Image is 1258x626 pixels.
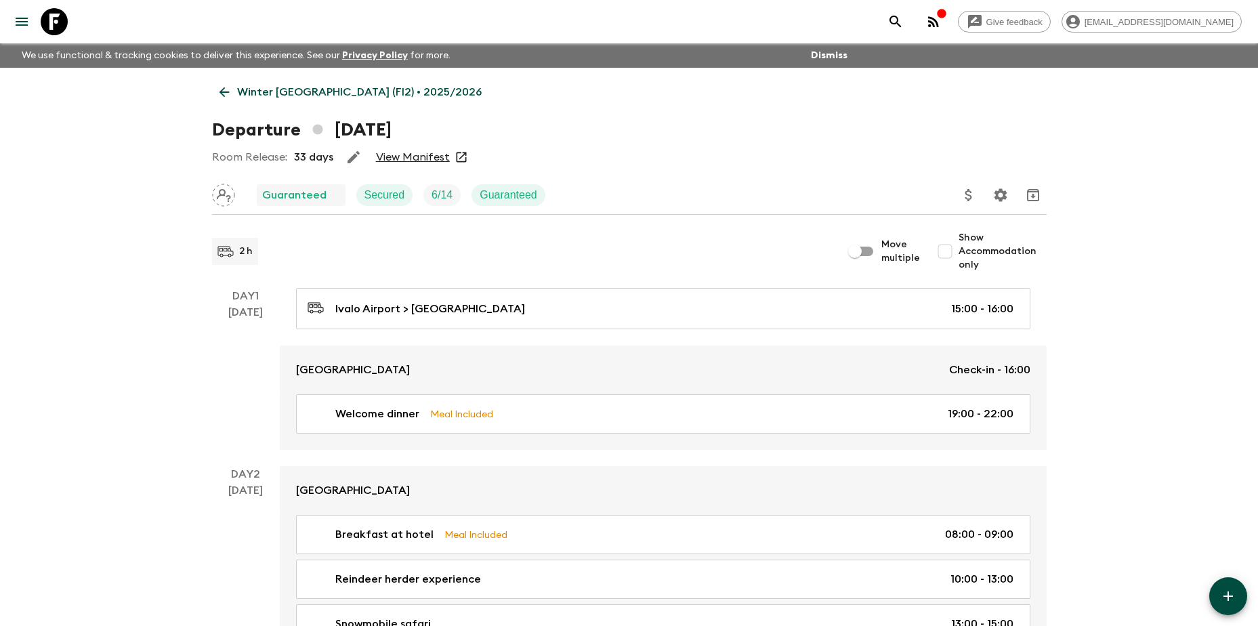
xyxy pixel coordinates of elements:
[945,526,1013,543] p: 08:00 - 09:00
[228,304,263,450] div: [DATE]
[949,362,1030,378] p: Check-in - 16:00
[958,11,1051,33] a: Give feedback
[335,526,434,543] p: Breakfast at hotel
[239,245,253,258] p: 2 h
[335,406,419,422] p: Welcome dinner
[480,187,537,203] p: Guaranteed
[432,187,453,203] p: 6 / 14
[951,301,1013,317] p: 15:00 - 16:00
[237,84,482,100] p: Winter [GEOGRAPHIC_DATA] (FI2) • 2025/2026
[262,187,327,203] p: Guaranteed
[212,188,235,199] span: Assign pack leader
[280,466,1047,515] a: [GEOGRAPHIC_DATA]
[296,288,1030,329] a: Ivalo Airport > [GEOGRAPHIC_DATA]15:00 - 16:00
[1077,17,1241,27] span: [EMAIL_ADDRESS][DOMAIN_NAME]
[423,184,461,206] div: Trip Fill
[296,560,1030,599] a: Reindeer herder experience10:00 - 13:00
[950,571,1013,587] p: 10:00 - 13:00
[948,406,1013,422] p: 19:00 - 22:00
[955,182,982,209] button: Update Price, Early Bird Discount and Costs
[296,515,1030,554] a: Breakfast at hotelMeal Included08:00 - 09:00
[212,466,280,482] p: Day 2
[808,46,851,65] button: Dismiss
[212,149,287,165] p: Room Release:
[987,182,1014,209] button: Settings
[881,238,921,265] span: Move multiple
[376,150,450,164] a: View Manifest
[212,288,280,304] p: Day 1
[296,482,410,499] p: [GEOGRAPHIC_DATA]
[342,51,408,60] a: Privacy Policy
[212,79,489,106] a: Winter [GEOGRAPHIC_DATA] (FI2) • 2025/2026
[356,184,413,206] div: Secured
[444,527,507,542] p: Meal Included
[212,117,392,144] h1: Departure [DATE]
[296,394,1030,434] a: Welcome dinnerMeal Included19:00 - 22:00
[16,43,456,68] p: We use functional & tracking cookies to deliver this experience. See our for more.
[1062,11,1242,33] div: [EMAIL_ADDRESS][DOMAIN_NAME]
[280,346,1047,394] a: [GEOGRAPHIC_DATA]Check-in - 16:00
[430,406,493,421] p: Meal Included
[335,571,481,587] p: Reindeer herder experience
[364,187,405,203] p: Secured
[1020,182,1047,209] button: Archive (Completed, Cancelled or Unsynced Departures only)
[882,8,909,35] button: search adventures
[294,149,333,165] p: 33 days
[296,362,410,378] p: [GEOGRAPHIC_DATA]
[959,231,1047,272] span: Show Accommodation only
[8,8,35,35] button: menu
[979,17,1050,27] span: Give feedback
[335,301,525,317] p: Ivalo Airport > [GEOGRAPHIC_DATA]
